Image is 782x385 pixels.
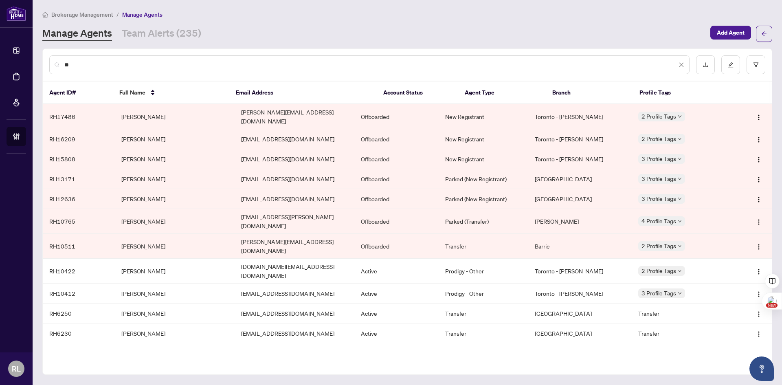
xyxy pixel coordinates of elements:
[528,104,631,129] td: Toronto - [PERSON_NAME]
[354,129,438,149] td: Offboarded
[678,137,682,141] span: down
[235,323,354,343] td: [EMAIL_ADDRESS][DOMAIN_NAME]
[43,323,115,343] td: RH6230
[354,189,438,209] td: Offboarded
[235,149,354,169] td: [EMAIL_ADDRESS][DOMAIN_NAME]
[229,81,377,104] th: Email Address
[703,62,708,68] span: download
[752,192,765,205] button: Logo
[354,304,438,323] td: Active
[528,284,631,304] td: Toronto - [PERSON_NAME]
[678,269,682,273] span: down
[641,134,676,143] span: 2 Profile Tags
[678,197,682,201] span: down
[43,259,115,284] td: RH10422
[235,259,354,284] td: [DOMAIN_NAME][EMAIL_ADDRESS][DOMAIN_NAME]
[528,169,631,189] td: [GEOGRAPHIC_DATA]
[528,129,631,149] td: Toronto - [PERSON_NAME]
[752,264,765,277] button: Logo
[641,216,676,226] span: 4 Profile Tags
[710,26,751,40] button: Add Agent
[756,156,762,163] img: Logo
[633,81,732,104] th: Profile Tags
[235,104,354,129] td: [PERSON_NAME][EMAIL_ADDRESS][DOMAIN_NAME]
[756,114,762,121] img: Logo
[632,323,734,343] td: Transfer
[354,234,438,259] td: Offboarded
[43,304,115,323] td: RH6250
[43,234,115,259] td: RH10511
[641,266,676,275] span: 2 Profile Tags
[678,177,682,181] span: down
[641,112,676,121] span: 2 Profile Tags
[752,172,765,185] button: Logo
[678,244,682,248] span: down
[753,62,759,68] span: filter
[756,219,762,225] img: Logo
[439,304,529,323] td: Transfer
[528,304,631,323] td: [GEOGRAPHIC_DATA]
[696,55,715,74] button: download
[641,174,676,183] span: 3 Profile Tags
[752,287,765,300] button: Logo
[7,6,26,21] img: logo
[439,209,529,234] td: Parked (Transfer)
[752,240,765,253] button: Logo
[43,209,115,234] td: RH10765
[641,241,676,251] span: 2 Profile Tags
[439,234,529,259] td: Transfer
[756,311,762,317] img: Logo
[721,55,740,74] button: edit
[235,209,354,234] td: [EMAIL_ADDRESS][PERSON_NAME][DOMAIN_NAME]
[439,189,529,209] td: Parked (New Registrant)
[528,323,631,343] td: [GEOGRAPHIC_DATA]
[752,327,765,340] button: Logo
[678,114,682,119] span: down
[756,244,762,250] img: Logo
[115,149,235,169] td: [PERSON_NAME]
[439,129,529,149] td: New Registrant
[12,363,21,374] span: RL
[43,104,115,129] td: RH17486
[641,154,676,163] span: 3 Profile Tags
[115,259,235,284] td: [PERSON_NAME]
[115,169,235,189] td: [PERSON_NAME]
[115,209,235,234] td: [PERSON_NAME]
[115,323,235,343] td: [PERSON_NAME]
[528,259,631,284] td: Toronto - [PERSON_NAME]
[354,149,438,169] td: Offboarded
[42,12,48,18] span: home
[354,284,438,304] td: Active
[439,323,529,343] td: Transfer
[756,268,762,275] img: Logo
[752,132,765,145] button: Logo
[756,136,762,143] img: Logo
[115,129,235,149] td: [PERSON_NAME]
[439,149,529,169] td: New Registrant
[354,104,438,129] td: Offboarded
[43,189,115,209] td: RH12636
[632,304,734,323] td: Transfer
[354,259,438,284] td: Active
[439,169,529,189] td: Parked (New Registrant)
[354,209,438,234] td: Offboarded
[528,234,631,259] td: Barrie
[116,10,119,19] li: /
[122,11,163,18] span: Manage Agents
[546,81,633,104] th: Branch
[235,189,354,209] td: [EMAIL_ADDRESS][DOMAIN_NAME]
[115,234,235,259] td: [PERSON_NAME]
[235,169,354,189] td: [EMAIL_ADDRESS][DOMAIN_NAME]
[678,219,682,223] span: down
[51,11,113,18] span: Brokerage Management
[747,55,765,74] button: filter
[235,129,354,149] td: [EMAIL_ADDRESS][DOMAIN_NAME]
[235,234,354,259] td: [PERSON_NAME][EMAIL_ADDRESS][DOMAIN_NAME]
[235,284,354,304] td: [EMAIL_ADDRESS][DOMAIN_NAME]
[122,26,201,41] a: Team Alerts (235)
[113,81,229,104] th: Full Name
[439,284,529,304] td: Prodigy - Other
[115,304,235,323] td: [PERSON_NAME]
[756,196,762,203] img: Logo
[761,31,767,37] span: arrow-left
